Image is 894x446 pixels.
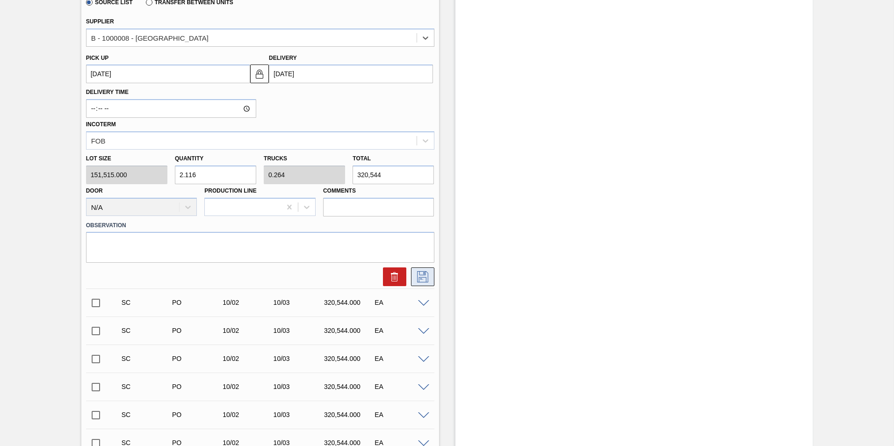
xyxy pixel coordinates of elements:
div: EA [372,327,429,334]
div: Purchase order [170,411,226,418]
div: Save Suggestion [406,267,434,286]
div: 320,544.000 [322,383,378,390]
div: 10/02/2025 [220,299,277,306]
div: Purchase order [170,355,226,362]
div: 10/03/2025 [271,383,328,390]
div: 10/02/2025 [220,383,277,390]
div: 10/03/2025 [271,411,328,418]
div: 10/03/2025 [271,355,328,362]
label: Pick up [86,55,109,61]
img: locked [254,68,265,79]
label: Door [86,187,103,194]
div: Suggestion Created [119,327,176,334]
label: Incoterm [86,121,116,128]
label: Delivery [269,55,297,61]
label: Total [353,155,371,162]
input: mm/dd/yyyy [269,65,433,83]
button: locked [250,65,269,83]
div: Suggestion Created [119,411,176,418]
div: Suggestion Created [119,299,176,306]
div: 10/02/2025 [220,355,277,362]
div: B - 1000008 - [GEOGRAPHIC_DATA] [91,34,209,42]
div: Suggestion Created [119,383,176,390]
div: Purchase order [170,327,226,334]
div: 320,544.000 [322,299,378,306]
div: 10/02/2025 [220,327,277,334]
div: EA [372,299,429,306]
div: Purchase order [170,299,226,306]
input: mm/dd/yyyy [86,65,250,83]
div: EA [372,355,429,362]
label: Production Line [204,187,256,194]
label: Quantity [175,155,203,162]
label: Trucks [264,155,287,162]
div: FOB [91,137,106,144]
div: 10/03/2025 [271,327,328,334]
div: 10/03/2025 [271,299,328,306]
div: 320,544.000 [322,355,378,362]
div: Suggestion Created [119,355,176,362]
label: Comments [323,184,434,198]
label: Observation [86,219,434,232]
div: 10/02/2025 [220,411,277,418]
div: Delete Suggestion [378,267,406,286]
div: Purchase order [170,383,226,390]
div: EA [372,383,429,390]
label: Supplier [86,18,114,25]
label: Delivery Time [86,86,256,99]
div: EA [372,411,429,418]
div: 320,544.000 [322,411,378,418]
div: 320,544.000 [322,327,378,334]
label: Lot size [86,152,167,165]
